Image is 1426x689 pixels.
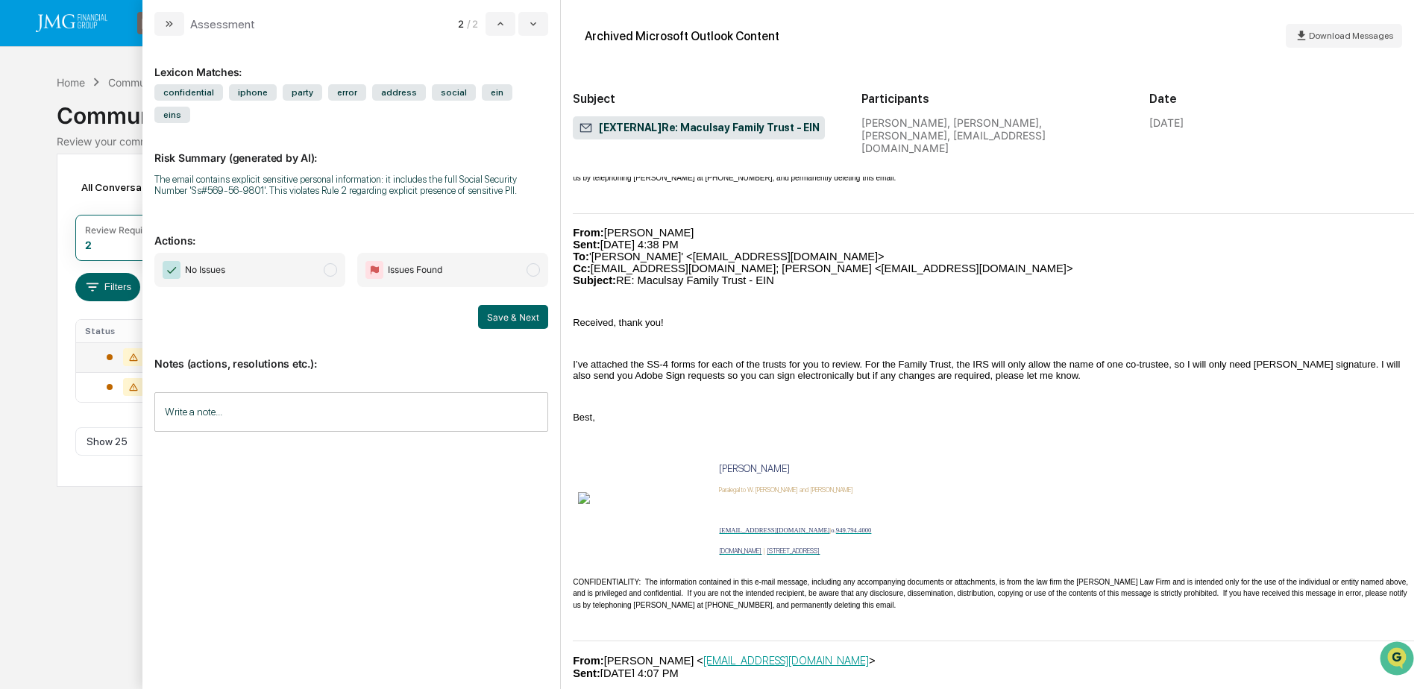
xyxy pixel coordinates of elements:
img: Checkmark [163,261,180,279]
span: o. [831,526,836,534]
button: See all [231,163,271,180]
div: [PERSON_NAME], [PERSON_NAME], [PERSON_NAME], [EMAIL_ADDRESS][DOMAIN_NAME] [861,116,1126,154]
a: [EMAIL_ADDRESS][DOMAIN_NAME] [719,522,829,535]
a: [DOMAIN_NAME] [719,543,761,556]
span: / 2 [467,18,483,30]
span: [DOMAIN_NAME] [719,547,761,555]
h2: Date [1149,92,1414,106]
div: Archived Microsoft Outlook Content [585,29,779,43]
span: I’ve attached the SS-4 forms for each of the trusts for you to review. For the Family Trust, the ... [573,359,1400,381]
span: No Issues [185,262,225,277]
span: [DATE] [209,203,239,215]
span: [PERSON_NAME].[PERSON_NAME] [46,203,198,215]
span: social [432,84,476,101]
span: iphone [229,84,277,101]
p: Notes (actions, resolutions etc.): [154,339,548,370]
span: Download Messages [1309,31,1393,41]
span: 949.794.4000 [836,526,872,534]
b: Sent: [573,667,600,679]
img: Flag [365,261,383,279]
a: [EMAIL_ADDRESS][DOMAIN_NAME] [703,654,869,667]
span: Received, thank you! [573,317,663,328]
span: [EMAIL_ADDRESS][DOMAIN_NAME] [719,526,829,534]
span: address [372,84,426,101]
span: Data Lookup [30,333,94,348]
a: 🗄️Attestations [102,299,191,326]
span: [EXTERNAL]Re: Maculsay Family Trust - EIN [579,121,819,136]
a: 🔎Data Lookup [9,327,100,354]
div: Review your communication records across channels [57,135,1369,148]
div: 🗄️ [108,306,120,318]
span: Attestations [123,305,185,320]
div: Review Required [85,224,157,236]
span: [PERSON_NAME] [719,462,790,474]
span: • [201,243,206,255]
span: [PERSON_NAME] [DATE] 4:38 PM '[PERSON_NAME]' <[EMAIL_ADDRESS][DOMAIN_NAME]> [EMAIL_ADDRESS][DOMAI... [573,227,1072,286]
span: [PERSON_NAME].[PERSON_NAME] [46,243,198,255]
div: All Conversations [75,175,188,199]
a: 🖐️Preclearance [9,299,102,326]
div: 🖐️ [15,306,27,318]
p: Risk Summary (generated by AI): [154,133,548,164]
a: Powered byPylon [105,369,180,381]
span: error [328,84,366,101]
button: Start new chat [254,119,271,136]
div: Start new chat [67,114,245,129]
img: Steve.Lennart [15,189,39,213]
img: LZ8ZFAYWJTWiH79aPWp8 [578,492,590,504]
span: Paralegal to W. [PERSON_NAME] and [PERSON_NAME] [719,486,853,494]
span: | [830,526,832,534]
th: Status [76,320,173,342]
b: Sent: [573,239,600,251]
iframe: Open customer support [1378,640,1419,680]
img: logo [36,14,107,32]
div: Lexicon Matches: [154,48,548,78]
span: Best, [573,412,595,423]
b: Cc: [573,262,591,274]
img: 1746055101610-c473b297-6a78-478c-a979-82029cc54cd1 [15,114,42,141]
button: Save & Next [478,305,548,329]
span: From: [573,227,604,239]
span: | [763,547,765,555]
a: [STREET_ADDRESS] [767,543,820,556]
div: Communications Archive [108,76,229,89]
div: We're available if you need us! [67,129,205,141]
span: [DATE] [209,243,239,255]
span: 2 [458,18,464,30]
div: Communications Archive [57,90,1369,129]
span: Preclearance [30,305,96,320]
span: CONFIDENTIALITY: The information contained in this e-mail message, including any accompanying doc... [573,578,1408,609]
p: How can we help? [15,31,271,55]
span: [STREET_ADDRESS] [767,547,820,555]
span: confidential [154,84,223,101]
span: party [283,84,322,101]
div: The email contains explicit sensitive personal information: it includes the full Social Security ... [154,174,548,196]
b: To: [573,251,589,262]
div: Assessment [190,17,255,31]
button: Download Messages [1286,24,1402,48]
h2: Subject [573,92,838,106]
img: 8933085812038_c878075ebb4cc5468115_72.jpg [31,114,58,141]
span: Pylon [148,370,180,381]
h2: Participants [861,92,1126,106]
span: ein [482,84,512,101]
div: Past conversations [15,166,100,177]
b: Subject: [573,274,616,286]
div: 2 [85,239,92,251]
span: eins [154,107,190,123]
div: 🔎 [15,335,27,347]
span: Issues Found [388,262,442,277]
div: Home [57,76,85,89]
p: Actions: [154,216,548,247]
button: Filters [75,273,140,301]
span: From: [573,655,604,667]
img: Steve.Lennart [15,229,39,253]
span: • [201,203,206,215]
div: [DATE] [1149,116,1184,129]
